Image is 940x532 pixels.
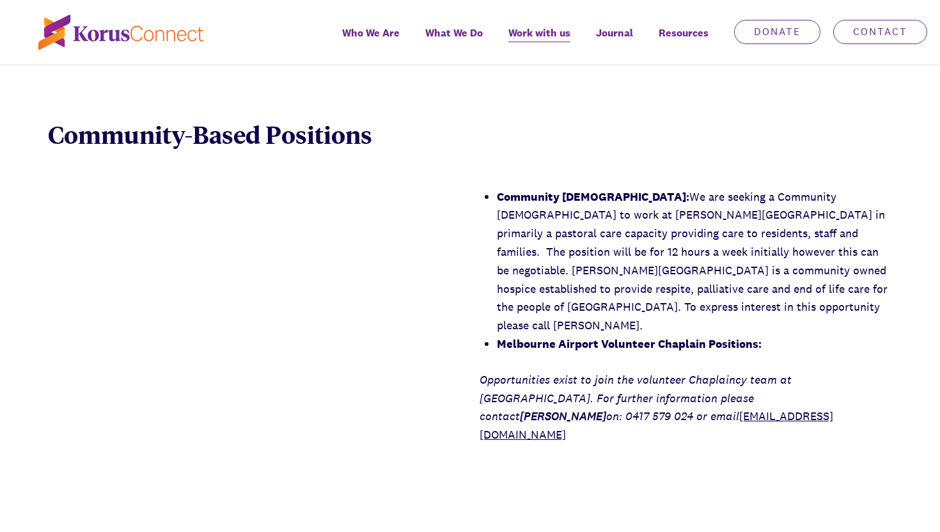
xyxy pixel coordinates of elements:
strong: Melbourne Airport Volunteer Chaplain Positions: [497,336,762,351]
a: Work with us [496,18,583,64]
div: Resources [646,18,721,64]
a: Contact [833,20,927,44]
span: What We Do [425,24,483,42]
strong: Community [DEMOGRAPHIC_DATA]: [497,189,689,204]
p: Community-Based Positions [48,119,677,150]
span: Journal [596,24,633,42]
strong: [PERSON_NAME] [520,409,606,423]
a: Journal [583,18,646,64]
span: Work with us [508,24,570,42]
a: Who We Are [329,18,412,64]
em: Opportunities exist to join the volunteer Chaplaincy team at [GEOGRAPHIC_DATA]. For further infor... [480,372,792,424]
li: We are seeking a Community [DEMOGRAPHIC_DATA] to work at [PERSON_NAME][GEOGRAPHIC_DATA] in primar... [497,188,892,335]
a: What We Do [412,18,496,64]
img: korus-connect%2Fc5177985-88d5-491d-9cd7-4a1febad1357_logo.svg [38,15,203,50]
span: Who We Are [342,24,400,42]
a: Donate [734,20,820,44]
